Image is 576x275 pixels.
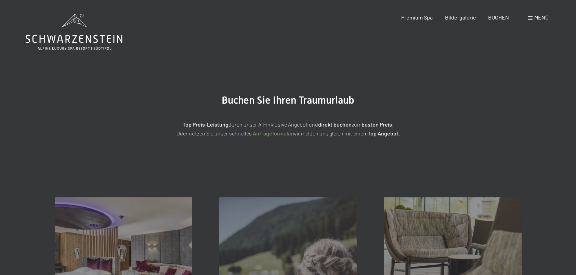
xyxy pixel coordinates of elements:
a: Anfrageformular [253,130,293,136]
a: Premium Spa [401,14,433,21]
strong: direkt buchen [318,121,352,128]
span: Menü [534,14,549,21]
p: durch unser All-inklusive Angebot und zum ! Oder nutzen Sie unser schnelles wir melden uns gleich... [117,120,459,137]
a: Bildergalerie [445,14,476,21]
strong: besten Preis [362,121,392,128]
strong: Top Preis-Leistung [183,121,228,128]
a: BUCHEN [488,14,509,21]
strong: Top Angebot. [368,130,400,136]
span: Buchen Sie Ihren Traumurlaub [222,94,354,106]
